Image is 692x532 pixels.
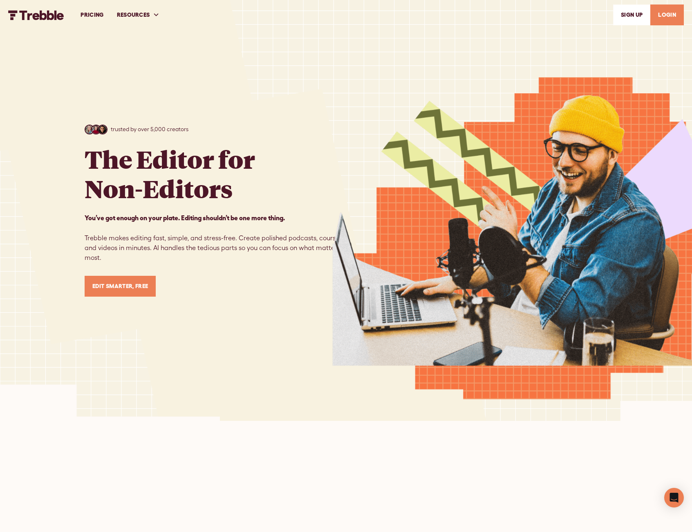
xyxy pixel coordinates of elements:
p: Trebble makes editing fast, simple, and stress-free. Create polished podcasts, courses, and video... [85,213,346,263]
strong: You’ve got enough on your plate. Editing shouldn’t be one more thing. ‍ [85,214,285,221]
div: Open Intercom Messenger [664,488,684,507]
h1: The Editor for Non-Editors [85,144,255,203]
a: SIGn UP [613,4,650,25]
a: PRICING [74,1,110,29]
a: home [8,9,64,20]
p: trusted by over 5,000 creators [111,125,188,134]
div: RESOURCES [110,1,166,29]
img: Trebble FM Logo [8,10,64,20]
div: RESOURCES [117,11,150,19]
a: LOGIN [650,4,684,25]
a: Edit Smarter, Free [85,276,156,297]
